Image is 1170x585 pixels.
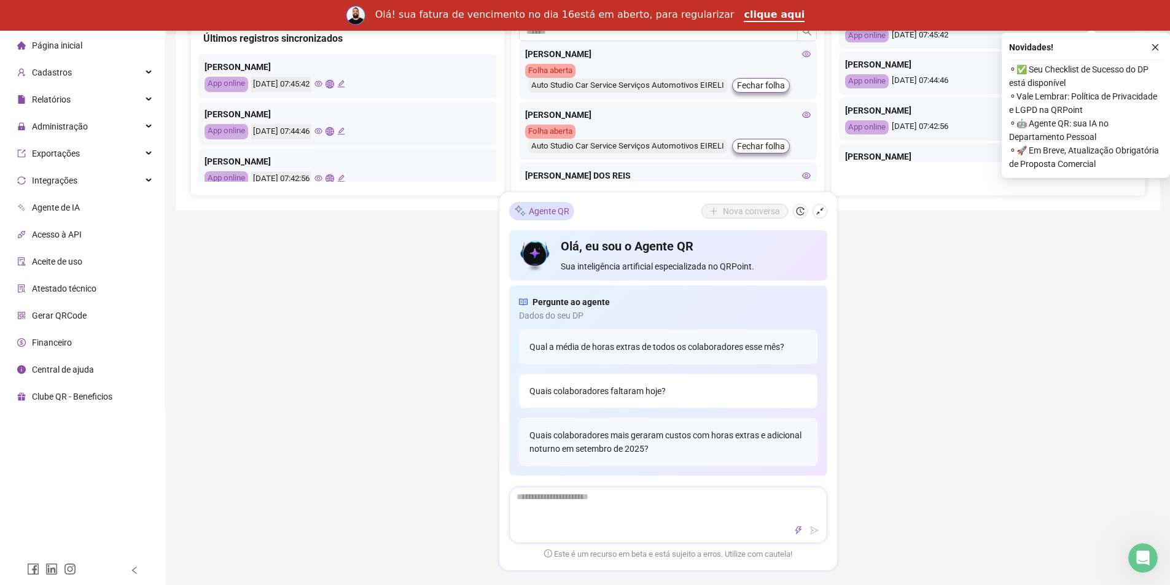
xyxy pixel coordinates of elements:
[519,330,817,364] div: Qual a média de horas extras de todos os colaboradores esse mês?
[845,74,1131,88] div: [DATE] 07:44:46
[532,295,610,309] span: Pergunte ao agente
[802,171,811,180] span: eye
[802,50,811,58] span: eye
[544,549,552,557] span: exclamation-circle
[845,58,1131,71] div: [PERSON_NAME]
[205,124,248,139] div: App online
[17,392,26,401] span: gift
[64,563,76,575] span: instagram
[32,311,87,320] span: Gerar QRCode
[337,80,345,88] span: edit
[17,95,26,104] span: file
[519,295,528,309] span: read
[17,176,26,185] span: sync
[1151,43,1160,52] span: close
[375,9,735,21] div: Olá! sua fatura de vencimento no dia 16está em aberto, para regularizar
[796,207,805,215] span: history
[17,257,26,266] span: audit
[525,169,811,182] div: [PERSON_NAME] DOS REIS
[17,149,26,158] span: export
[205,107,491,121] div: [PERSON_NAME]
[32,176,77,185] span: Integrações
[1009,144,1163,171] span: ⚬ 🚀 Em Breve, Atualização Obrigatória de Proposta Comercial
[27,563,39,575] span: facebook
[337,174,345,182] span: edit
[845,29,889,43] div: App online
[32,122,88,131] span: Administração
[1128,543,1158,573] iframe: Intercom live chat
[32,230,82,239] span: Acesso à API
[525,47,811,61] div: [PERSON_NAME]
[744,9,805,22] a: clique aqui
[816,207,824,215] span: shrink
[519,418,817,466] div: Quais colaboradores mais geraram custos com horas extras e adicional noturno em setembro de 2025?
[802,110,811,119] span: eye
[807,523,822,538] button: send
[1009,63,1163,90] span: ⚬ ✅ Seu Checklist de Sucesso do DP está disponível
[32,149,80,158] span: Exportações
[17,41,26,50] span: home
[17,122,26,131] span: lock
[845,104,1131,117] div: [PERSON_NAME]
[314,174,322,182] span: eye
[251,171,311,187] div: [DATE] 07:42:56
[732,139,790,153] button: Fechar folha
[737,139,785,153] span: Fechar folha
[17,311,26,320] span: qrcode
[205,77,248,92] div: App online
[845,120,889,134] div: App online
[525,64,575,78] div: Folha aberta
[130,566,139,575] span: left
[32,392,112,401] span: Clube QR - Beneficios
[32,41,82,50] span: Página inicial
[794,526,803,535] span: thunderbolt
[17,230,26,239] span: api
[17,68,26,77] span: user-add
[251,77,311,92] div: [DATE] 07:45:42
[45,563,58,575] span: linkedin
[791,523,806,538] button: thunderbolt
[509,202,574,220] div: Agente QR
[701,204,788,219] button: Nova conversa
[326,127,333,135] span: global
[251,124,311,139] div: [DATE] 07:44:46
[561,260,817,273] span: Sua inteligência artificial especializada no QRPoint.
[732,78,790,93] button: Fechar folha
[519,374,817,408] div: Quais colaboradores faltaram hoje?
[544,548,792,560] span: Este é um recurso em beta e está sujeito a erros. Utilize com cautela!
[528,79,727,93] div: Auto Studio Car Service Serviços Automotivos EIRELI
[17,365,26,374] span: info-circle
[525,125,575,139] div: Folha aberta
[326,174,333,182] span: global
[326,80,333,88] span: global
[314,80,322,88] span: eye
[17,284,26,293] span: solution
[737,79,785,92] span: Fechar folha
[205,171,248,187] div: App online
[32,95,71,104] span: Relatórios
[32,284,96,293] span: Atestado técnico
[1009,90,1163,117] span: ⚬ Vale Lembrar: Política de Privacidade e LGPD na QRPoint
[845,150,1131,163] div: [PERSON_NAME]
[32,365,94,374] span: Central de ajuda
[32,257,82,266] span: Aceite de uso
[525,108,811,122] div: [PERSON_NAME]
[32,68,72,77] span: Cadastros
[337,127,345,135] span: edit
[845,120,1131,134] div: [DATE] 07:42:56
[205,60,491,74] div: [PERSON_NAME]
[1009,117,1163,144] span: ⚬ 🤖 Agente QR: sua IA no Departamento Pessoal
[845,29,1131,43] div: [DATE] 07:45:42
[514,204,526,217] img: sparkle-icon.fc2bf0ac1784a2077858766a79e2daf3.svg
[17,338,26,347] span: dollar
[346,6,365,25] img: Profile image for Rodolfo
[1009,41,1053,54] span: Novidades !
[802,26,812,36] span: search
[32,203,80,212] span: Agente de IA
[528,139,727,153] div: Auto Studio Car Service Serviços Automotivos EIRELI
[205,155,491,168] div: [PERSON_NAME]
[845,74,889,88] div: App online
[519,309,817,322] span: Dados do seu DP
[314,127,322,135] span: eye
[561,238,817,255] h4: Olá, eu sou o Agente QR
